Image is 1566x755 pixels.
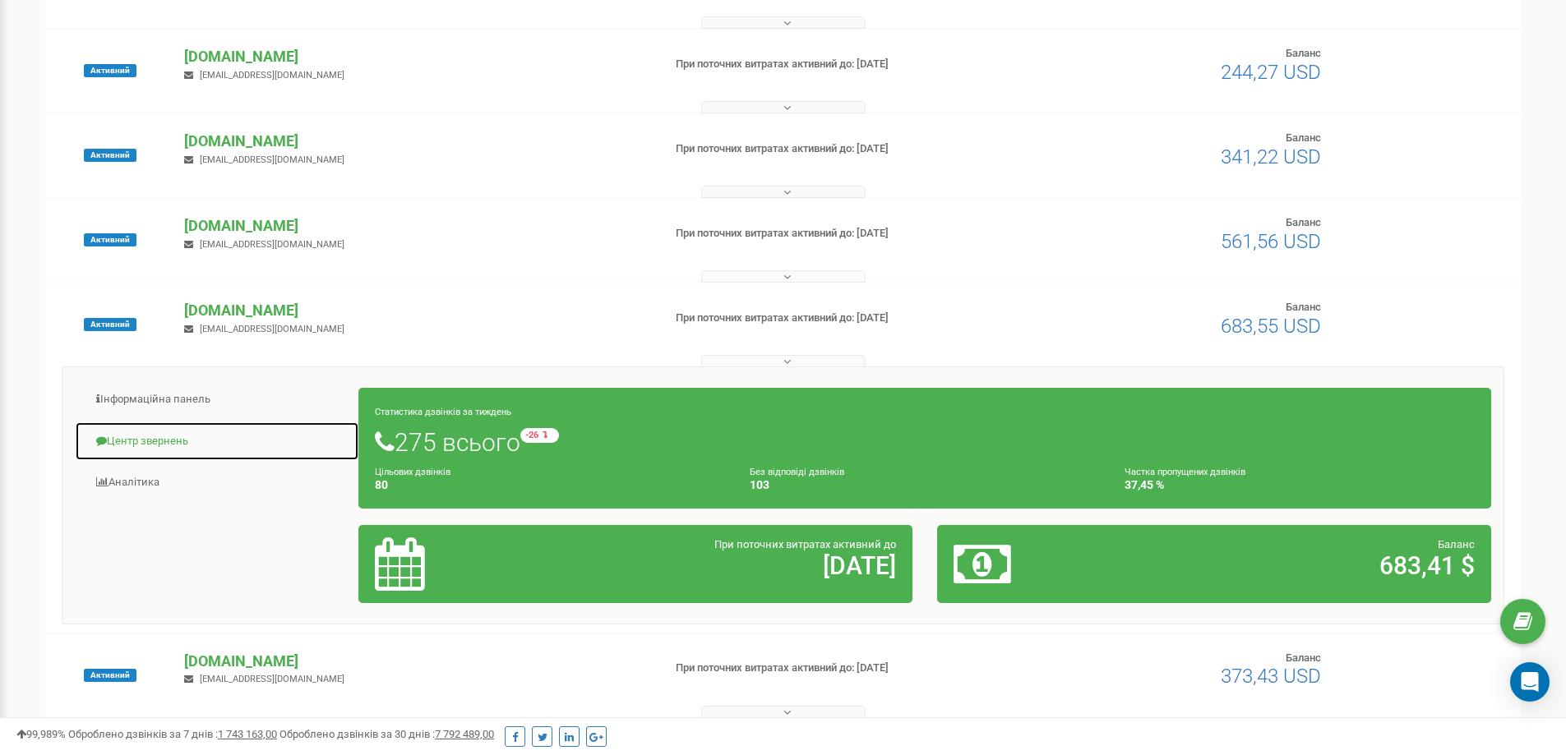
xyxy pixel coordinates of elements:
[184,131,649,152] p: [DOMAIN_NAME]
[84,318,136,331] span: Активний
[1286,301,1321,313] span: Баланс
[184,46,649,67] p: [DOMAIN_NAME]
[84,64,136,77] span: Активний
[279,728,494,740] span: Оброблено дзвінків за 30 днів :
[1510,662,1550,702] div: Open Intercom Messenger
[200,324,344,334] span: [EMAIL_ADDRESS][DOMAIN_NAME]
[1286,47,1321,59] span: Баланс
[676,226,1018,242] p: При поточних витратах активний до: [DATE]
[375,467,450,477] small: Цільових дзвінків
[16,728,66,740] span: 99,989%
[218,728,277,740] u: 1 743 163,00
[1221,145,1321,168] span: 341,22 USD
[75,421,359,462] a: Центр звернень
[1286,216,1321,228] span: Баланс
[184,651,649,672] p: [DOMAIN_NAME]
[1221,61,1321,84] span: 244,27 USD
[84,149,136,162] span: Активний
[375,407,511,417] small: Статистика дзвінків за тиждень
[676,661,1018,676] p: При поточних витратах активний до: [DATE]
[750,479,1100,491] h4: 103
[1125,467,1245,477] small: Частка пропущених дзвінків
[714,538,896,550] span: При поточних витратах активний до
[84,233,136,246] span: Активний
[676,141,1018,157] p: При поточних витратах активний до: [DATE]
[1286,131,1321,144] span: Баланс
[1221,315,1321,338] span: 683,55 USD
[1286,651,1321,664] span: Баланс
[435,728,494,740] u: 7 792 489,00
[1438,538,1475,550] span: Баланс
[68,728,277,740] span: Оброблено дзвінків за 7 днів :
[375,428,1475,456] h1: 275 всього
[676,57,1018,72] p: При поточних витратах активний до: [DATE]
[200,674,344,684] span: [EMAIL_ADDRESS][DOMAIN_NAME]
[75,380,359,420] a: Інформаційна панель
[520,428,559,443] small: -26
[200,70,344,81] span: [EMAIL_ADDRESS][DOMAIN_NAME]
[1221,665,1321,688] span: 373,43 USD
[557,552,896,579] h2: [DATE]
[184,215,649,237] p: [DOMAIN_NAME]
[84,669,136,682] span: Активний
[676,311,1018,326] p: При поточних витратах активний до: [DATE]
[200,154,344,165] span: [EMAIL_ADDRESS][DOMAIN_NAME]
[750,467,844,477] small: Без відповіді дзвінків
[1135,552,1475,579] h2: 683,41 $
[1125,479,1475,491] h4: 37,45 %
[375,479,725,491] h4: 80
[184,300,649,321] p: [DOMAIN_NAME]
[75,463,359,503] a: Аналiтика
[1221,230,1321,253] span: 561,56 USD
[200,239,344,250] span: [EMAIL_ADDRESS][DOMAIN_NAME]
